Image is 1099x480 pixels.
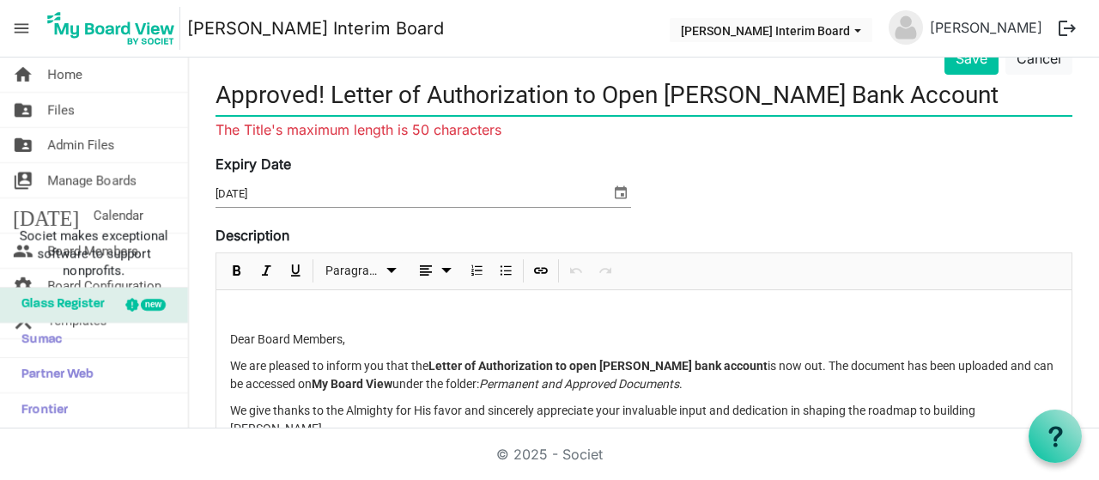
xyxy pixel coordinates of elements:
span: Manage Boards [47,163,137,197]
span: [DATE] [13,198,79,233]
span: Paragraph [325,260,381,282]
span: Admin Files [47,128,115,162]
span: Partner Web [13,358,94,392]
strong: My Board View [312,377,392,391]
button: logout [1049,10,1085,46]
p: We give thanks to the Almighty for His favor and sincerely appreciate your invaluable input and d... [230,402,1058,438]
a: Cancel [1005,42,1072,75]
button: Italic [255,260,278,282]
button: Insert Link [530,260,553,282]
div: Numbered List [462,253,491,289]
span: menu [5,12,38,45]
span: select [610,181,631,204]
span: switch_account [13,163,33,197]
span: Home [47,58,82,92]
button: Save [944,42,999,75]
input: Title [216,75,1072,115]
span: home [13,58,33,92]
span: folder_shared [13,93,33,127]
div: Underline [281,253,310,289]
div: Formats [316,253,407,289]
img: My Board View Logo [42,7,180,50]
em: Permanent and Approved Documents [479,377,679,391]
img: no-profile-picture.svg [889,10,923,45]
div: Alignments [407,253,463,289]
a: My Board View Logo [42,7,187,50]
button: RICCA Interim Board dropdownbutton [670,18,872,42]
a: [PERSON_NAME] [923,10,1049,45]
label: Description [216,225,289,246]
button: Numbered List [465,260,489,282]
div: Bulleted List [491,253,520,289]
span: Frontier [13,393,68,428]
div: Insert Link [526,253,556,289]
a: [PERSON_NAME] Interim Board [187,11,444,46]
span: The Title's maximum length is 50 characters [216,121,501,138]
button: Underline [284,260,307,282]
p: Dear Board Members, [230,331,1058,349]
div: Bold [222,253,252,289]
span: Glass Register [13,288,105,322]
p: We are pleased to inform you that the is now out. The document has been uploaded and can be acces... [230,357,1058,393]
div: new [141,299,166,311]
span: folder_shared [13,128,33,162]
label: Expiry Date [216,154,291,174]
button: Paragraph dropdownbutton [319,260,404,282]
button: dropdownbutton [410,260,459,282]
strong: Letter of Authorization to open [PERSON_NAME] bank account [428,359,768,373]
span: Sumac [13,323,62,357]
button: Bold [226,260,249,282]
span: Calendar [93,198,143,233]
a: © 2025 - Societ [496,446,603,463]
button: Bulleted List [495,260,518,282]
span: Societ makes exceptional software to support nonprofits. [8,228,180,279]
div: Italic [252,253,281,289]
span: Files [47,93,75,127]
